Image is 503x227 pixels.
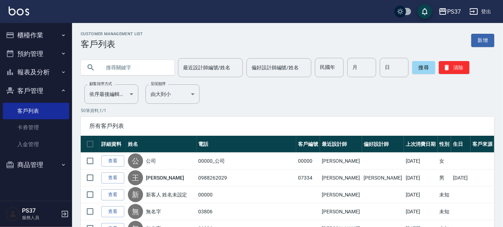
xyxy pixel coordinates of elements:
button: 報表及分析 [3,63,69,82]
td: [PERSON_NAME] [320,203,362,220]
a: [PERSON_NAME] [146,174,184,181]
a: 公司 [146,157,156,165]
h3: 客戶列表 [81,39,143,49]
td: 03806 [197,203,297,220]
a: 查看 [101,156,124,167]
td: [DATE] [404,153,438,170]
td: [DATE] [451,170,471,186]
td: 00000 [197,186,297,203]
a: 新客人 姓名未設定 [146,191,187,198]
td: 女 [438,153,451,170]
th: 姓名 [126,136,197,153]
button: 預約管理 [3,45,69,63]
label: 顧客排序方式 [89,81,112,87]
a: 查看 [101,189,124,200]
th: 生日 [451,136,471,153]
td: 07334 [296,170,320,186]
button: 登出 [467,5,494,18]
button: 搜尋 [412,61,435,74]
button: save [418,4,432,19]
button: 客戶管理 [3,82,69,100]
div: 依序最後編輯時間 [84,84,138,104]
button: 商品管理 [3,156,69,174]
div: 公 [128,153,143,168]
td: [PERSON_NAME] [320,170,362,186]
div: 新 [128,187,143,202]
span: 所有客戶列表 [89,122,486,130]
th: 上次消費日期 [404,136,438,153]
td: [DATE] [404,203,438,220]
th: 電話 [197,136,297,153]
th: 偏好設計師 [362,136,404,153]
a: 查看 [101,206,124,217]
td: 00000_公司 [197,153,297,170]
button: PS37 [436,4,464,19]
th: 最近設計師 [320,136,362,153]
th: 客戶編號 [296,136,320,153]
th: 詳細資料 [99,136,126,153]
div: 由大到小 [146,84,200,104]
a: 無名字 [146,208,161,215]
div: PS37 [447,7,461,16]
th: 性別 [438,136,451,153]
label: 呈現順序 [151,81,166,87]
td: 00000 [296,153,320,170]
td: [PERSON_NAME] [320,153,362,170]
td: [DATE] [404,170,438,186]
th: 客戶來源 [471,136,494,153]
a: 客戶列表 [3,103,69,119]
td: 未知 [438,203,451,220]
td: 0988262029 [197,170,297,186]
img: Logo [9,6,29,15]
a: 卡券管理 [3,119,69,136]
div: 王 [128,170,143,185]
input: 搜尋關鍵字 [101,58,169,77]
td: [PERSON_NAME] [320,186,362,203]
td: 未知 [438,186,451,203]
a: 入金管理 [3,136,69,153]
td: 男 [438,170,451,186]
p: 50 筆資料, 1 / 1 [81,107,494,114]
h2: Customer Management List [81,32,143,36]
a: 查看 [101,172,124,184]
a: 新增 [471,34,494,47]
img: Person [6,207,20,221]
td: [PERSON_NAME] [362,170,404,186]
div: 無 [128,204,143,219]
button: 櫃檯作業 [3,26,69,45]
button: 清除 [439,61,469,74]
td: [DATE] [404,186,438,203]
h5: PS37 [22,207,59,214]
p: 服務人員 [22,214,59,221]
